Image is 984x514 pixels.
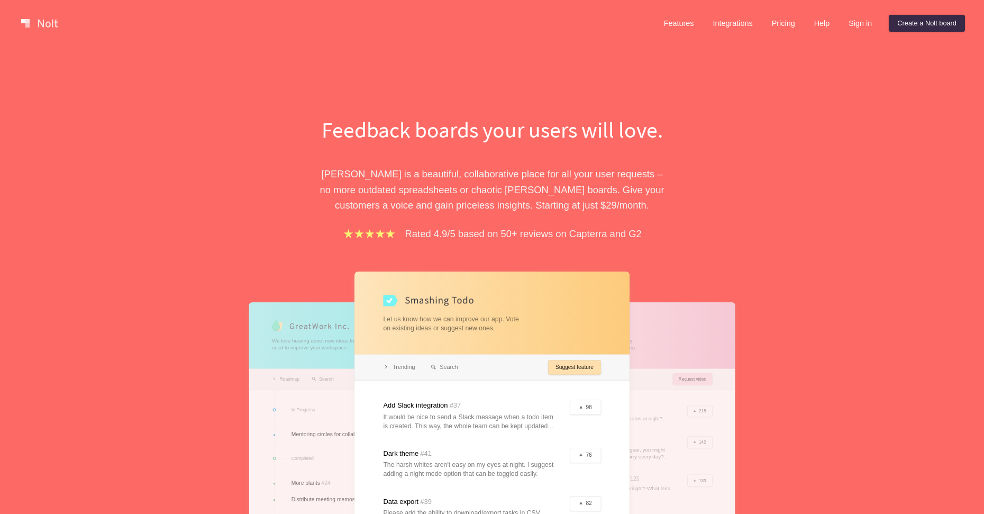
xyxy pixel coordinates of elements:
[763,15,804,32] a: Pricing
[309,166,675,213] p: [PERSON_NAME] is a beautiful, collaborative place for all your user requests – no more outdated s...
[889,15,965,32] a: Create a Nolt board
[806,15,839,32] a: Help
[342,228,396,240] img: stars.b067e34983.png
[840,15,880,32] a: Sign in
[704,15,761,32] a: Integrations
[309,114,675,145] h1: Feedback boards your users will love.
[405,226,642,241] p: Rated 4.9/5 based on 50+ reviews on Capterra and G2
[655,15,703,32] a: Features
